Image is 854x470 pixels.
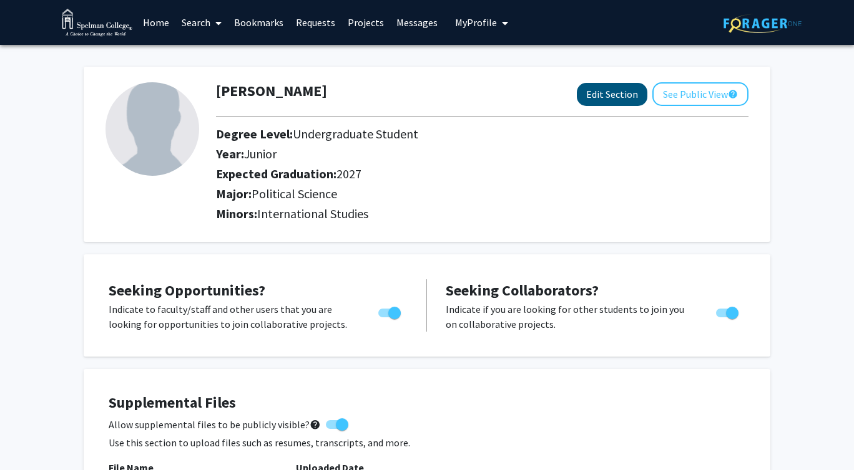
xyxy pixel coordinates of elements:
[724,14,802,33] img: ForagerOne Logo
[216,206,748,221] h2: Minors:
[109,302,355,332] p: Indicate to faculty/staff and other users that you are looking for opportunities to join collabor...
[62,9,132,37] img: Spelman College Logo
[9,414,53,461] iframe: Chat
[216,146,662,161] h2: Year:
[109,417,321,432] span: Allow supplemental files to be publicly visible?
[711,302,745,320] div: Toggle
[228,1,290,44] a: Bookmarks
[109,435,745,450] p: Use this section to upload files such as resumes, transcripts, and more.
[293,126,418,141] span: Undergraduate Student
[137,1,175,44] a: Home
[175,1,228,44] a: Search
[373,302,408,320] div: Toggle
[109,281,265,300] span: Seeking Opportunities?
[728,87,738,102] mat-icon: help
[652,82,748,106] button: See Public View
[216,127,662,141] h2: Degree Level:
[252,186,337,201] span: Political Science
[109,394,745,412] h4: Supplemental Files
[390,1,444,44] a: Messages
[336,166,361,181] span: 2027
[216,166,662,181] h2: Expected Graduation:
[216,186,748,201] h2: Major:
[577,83,647,106] button: Edit Section
[244,146,277,161] span: Junior
[257,206,368,221] span: International Studies
[446,281,599,300] span: Seeking Collaborators?
[446,302,692,332] p: Indicate if you are looking for other students to join you on collaborative projects.
[455,16,497,29] span: My Profile
[310,417,321,432] mat-icon: help
[290,1,341,44] a: Requests
[106,82,199,176] img: Profile Picture
[216,82,327,100] h1: [PERSON_NAME]
[341,1,390,44] a: Projects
